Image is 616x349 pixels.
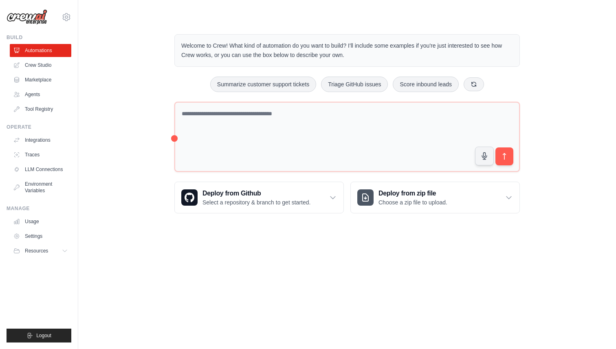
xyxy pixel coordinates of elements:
[378,189,447,198] h3: Deploy from zip file
[202,198,310,206] p: Select a repository & branch to get started.
[10,73,71,86] a: Marketplace
[10,244,71,257] button: Resources
[10,215,71,228] a: Usage
[36,332,51,339] span: Logout
[7,124,71,130] div: Operate
[393,77,459,92] button: Score inbound leads
[10,134,71,147] a: Integrations
[10,44,71,57] a: Automations
[10,103,71,116] a: Tool Registry
[10,59,71,72] a: Crew Studio
[7,9,47,25] img: Logo
[210,77,316,92] button: Summarize customer support tickets
[10,88,71,101] a: Agents
[10,148,71,161] a: Traces
[321,77,388,92] button: Triage GitHub issues
[10,230,71,243] a: Settings
[7,329,71,342] button: Logout
[7,34,71,41] div: Build
[7,205,71,212] div: Manage
[202,189,310,198] h3: Deploy from Github
[10,163,71,176] a: LLM Connections
[25,248,48,254] span: Resources
[378,198,447,206] p: Choose a zip file to upload.
[181,41,513,60] p: Welcome to Crew! What kind of automation do you want to build? I'll include some examples if you'...
[10,178,71,197] a: Environment Variables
